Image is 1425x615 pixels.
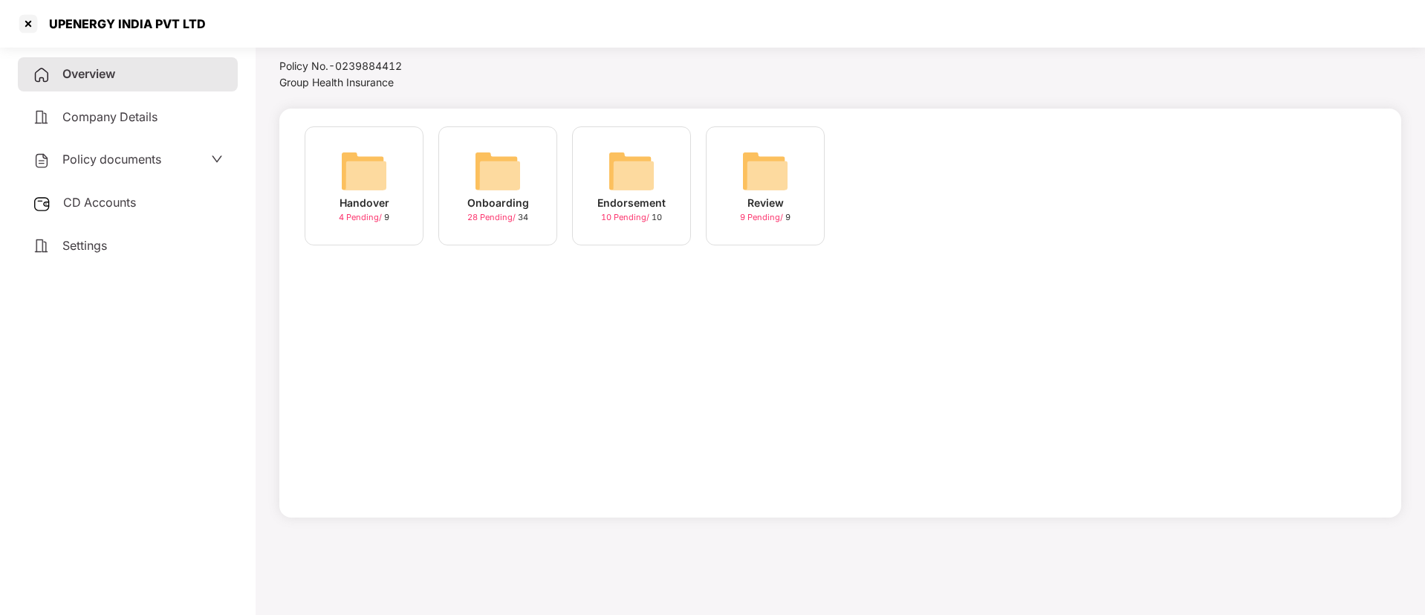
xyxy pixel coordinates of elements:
span: 10 Pending / [601,212,652,222]
span: Policy documents [62,152,161,167]
span: 28 Pending / [467,212,518,222]
div: UPENERGY INDIA PVT LTD [40,16,206,31]
span: Overview [62,66,115,81]
span: 4 Pending / [339,212,384,222]
div: 9 [740,211,791,224]
span: down [211,153,223,165]
div: Handover [340,195,389,211]
img: svg+xml;base64,PHN2ZyB4bWxucz0iaHR0cDovL3d3dy53My5vcmcvMjAwMC9zdmciIHdpZHRoPSI2NCIgaGVpZ2h0PSI2NC... [608,147,655,195]
div: 10 [601,211,662,224]
img: svg+xml;base64,PHN2ZyB4bWxucz0iaHR0cDovL3d3dy53My5vcmcvMjAwMC9zdmciIHdpZHRoPSI2NCIgaGVpZ2h0PSI2NC... [340,147,388,195]
span: Settings [62,238,107,253]
img: svg+xml;base64,PHN2ZyB3aWR0aD0iMjUiIGhlaWdodD0iMjQiIHZpZXdCb3g9IjAgMCAyNSAyNCIgZmlsbD0ibm9uZSIgeG... [33,195,51,213]
div: 9 [339,211,389,224]
img: svg+xml;base64,PHN2ZyB4bWxucz0iaHR0cDovL3d3dy53My5vcmcvMjAwMC9zdmciIHdpZHRoPSIyNCIgaGVpZ2h0PSIyNC... [33,237,51,255]
img: svg+xml;base64,PHN2ZyB4bWxucz0iaHR0cDovL3d3dy53My5vcmcvMjAwMC9zdmciIHdpZHRoPSIyNCIgaGVpZ2h0PSIyNC... [33,66,51,84]
div: Onboarding [467,195,529,211]
span: Company Details [62,109,158,124]
div: 34 [467,211,528,224]
div: Review [747,195,784,211]
img: svg+xml;base64,PHN2ZyB4bWxucz0iaHR0cDovL3d3dy53My5vcmcvMjAwMC9zdmciIHdpZHRoPSI2NCIgaGVpZ2h0PSI2NC... [741,147,789,195]
span: CD Accounts [63,195,136,210]
img: svg+xml;base64,PHN2ZyB4bWxucz0iaHR0cDovL3d3dy53My5vcmcvMjAwMC9zdmciIHdpZHRoPSIyNCIgaGVpZ2h0PSIyNC... [33,152,51,170]
div: Policy No.- 0239884412 [279,58,533,74]
span: Group Health Insurance [279,76,394,88]
img: svg+xml;base64,PHN2ZyB4bWxucz0iaHR0cDovL3d3dy53My5vcmcvMjAwMC9zdmciIHdpZHRoPSIyNCIgaGVpZ2h0PSIyNC... [33,109,51,126]
div: Endorsement [597,195,666,211]
img: svg+xml;base64,PHN2ZyB4bWxucz0iaHR0cDovL3d3dy53My5vcmcvMjAwMC9zdmciIHdpZHRoPSI2NCIgaGVpZ2h0PSI2NC... [474,147,522,195]
span: 9 Pending / [740,212,785,222]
